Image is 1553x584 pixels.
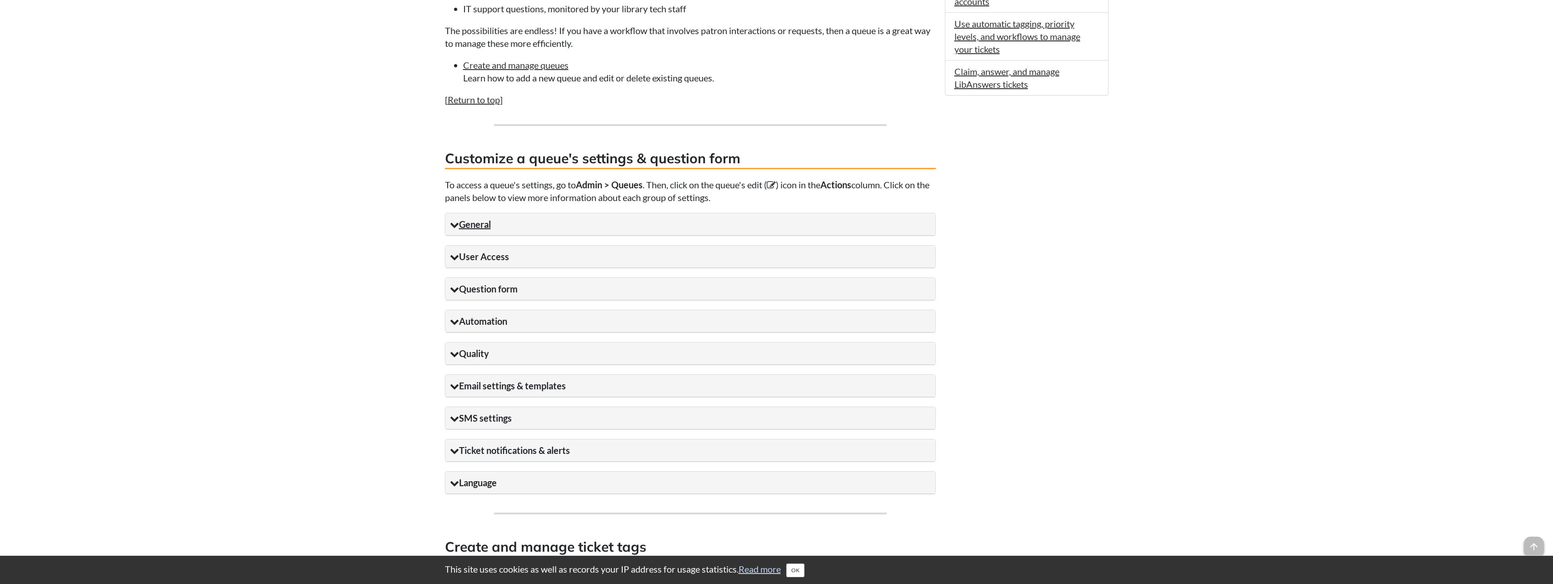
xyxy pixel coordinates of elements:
a: arrow_upward [1524,538,1544,549]
p: The possibilities are endless! If you have a workflow that involves patron interactions or reques... [445,24,936,50]
a: Claim, answer, and manage LibAnswers tickets [954,66,1059,90]
summary: Ticket notifications & alerts [445,439,935,462]
h3: Create and manage ticket tags [445,537,936,558]
p: [ ] [445,93,936,106]
button: Close [786,564,804,577]
a: Read more [739,564,781,574]
summary: Quality [445,342,935,365]
a: Create and manage queues [463,60,569,70]
summary: Question form [445,278,935,300]
a: Return to top [448,94,500,105]
li: IT support questions, monitored by your library tech staff [463,2,936,15]
a: Use automatic tagging, priority levels, and workflows to manage your tickets [954,18,1080,55]
summary: Automation [445,310,935,332]
span: arrow_upward [1524,537,1544,557]
summary: Language [445,472,935,494]
strong: Actions [820,179,851,190]
h3: Customize a queue's settings & question form [445,149,936,169]
summary: User Access [445,246,935,268]
summary: SMS settings [445,407,935,429]
p: To access a queue's settings, go to . Then, click on the queue's edit ( ) icon in the column. Cli... [445,178,936,204]
summary: Email settings & templates [445,375,935,397]
div: This site uses cookies as well as records your IP address for usage statistics. [436,563,1118,577]
li: Learn how to add a new queue and edit or delete existing queues. [463,59,936,84]
strong: Admin > Queues [576,179,643,190]
summary: General [445,213,935,236]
